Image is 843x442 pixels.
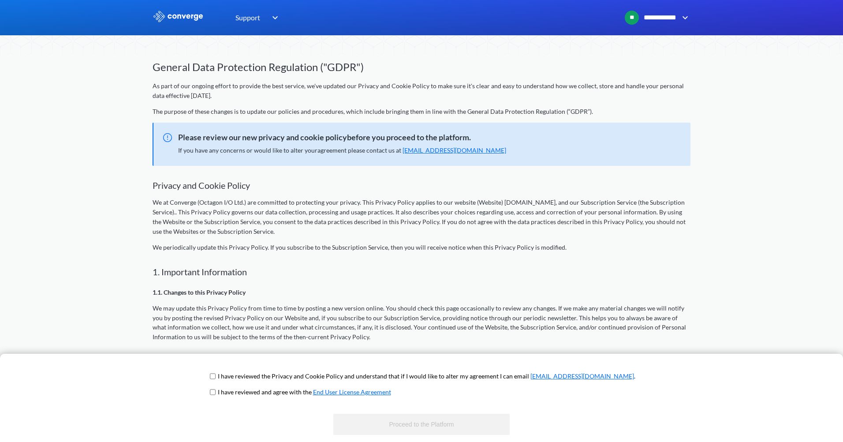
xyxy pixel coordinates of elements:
[530,372,634,380] a: [EMAIL_ADDRESS][DOMAIN_NAME]
[153,266,690,277] h2: 1. Important Information
[153,243,690,252] p: We periodically update this Privacy Policy. If you subscribe to the Subscription Service, then yo...
[218,371,635,381] p: I have reviewed the Privacy and Cookie Policy and understand that if I would like to alter my agr...
[676,12,690,23] img: downArrow.svg
[403,146,506,154] a: [EMAIL_ADDRESS][DOMAIN_NAME]
[153,303,690,342] p: We may update this Privacy Policy from time to time by posting a new version online. You should c...
[235,12,260,23] span: Support
[333,414,510,435] button: Proceed to the Platform
[153,131,682,144] span: Please review our new privacy and cookie policybefore you proceed to the platform.
[313,388,391,396] a: End User License Agreement
[266,12,280,23] img: downArrow.svg
[178,146,506,154] span: If you have any concerns or would like to alter your agreement please contact us at
[153,352,690,362] p: 1.2. Contact Us
[153,81,690,101] p: As part of our ongoing effort to provide the best service, we've updated our Privacy and Cookie P...
[153,107,690,116] p: The purpose of these changes is to update our policies and procedures, which include bringing the...
[153,11,204,22] img: logo_ewhite.svg
[153,288,690,297] p: 1.1. Changes to this Privacy Policy
[218,387,391,397] p: I have reviewed and agree with the
[153,180,690,191] h2: Privacy and Cookie Policy
[153,198,690,236] p: We at Converge (Octagon I/O Ltd.) are committed to protecting your privacy. This Privacy Policy a...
